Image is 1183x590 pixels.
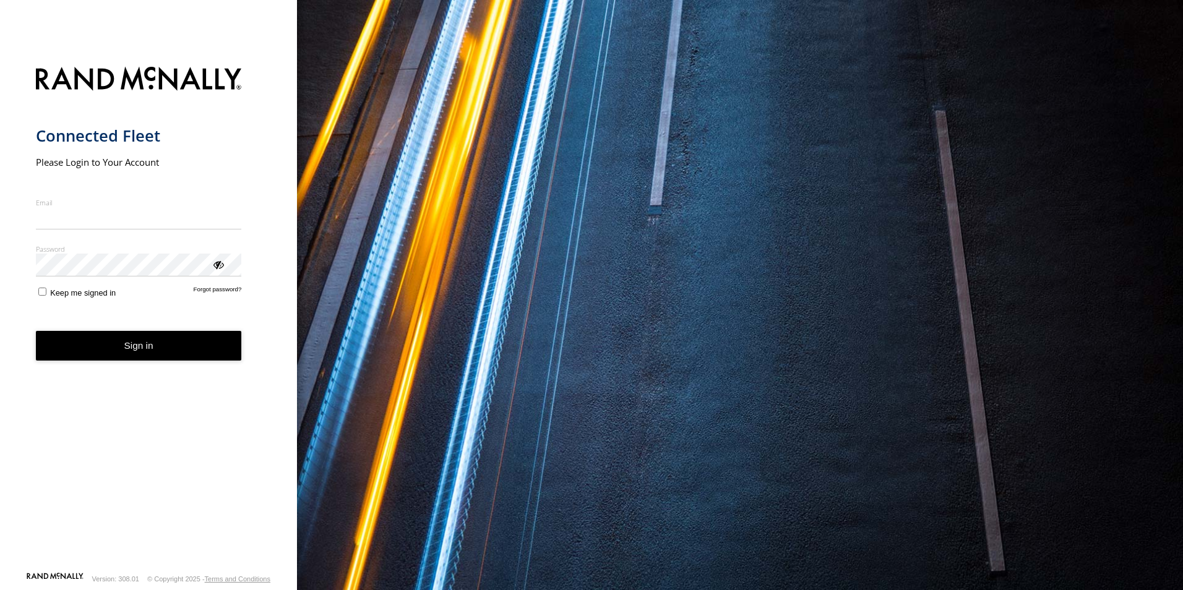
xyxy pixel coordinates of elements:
[212,258,224,270] div: ViewPassword
[36,156,242,168] h2: Please Login to Your Account
[205,575,270,583] a: Terms and Conditions
[36,198,242,207] label: Email
[36,244,242,254] label: Password
[147,575,270,583] div: © Copyright 2025 -
[27,573,84,585] a: Visit our Website
[36,59,262,571] form: main
[36,331,242,361] button: Sign in
[92,575,139,583] div: Version: 308.01
[50,288,116,297] span: Keep me signed in
[36,126,242,146] h1: Connected Fleet
[194,286,242,297] a: Forgot password?
[36,64,242,96] img: Rand McNally
[38,288,46,296] input: Keep me signed in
